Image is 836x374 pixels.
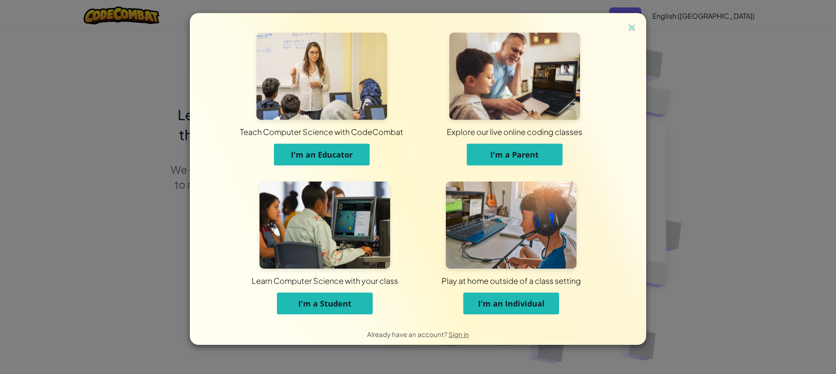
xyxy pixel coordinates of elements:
button: I'm an Educator [274,144,370,165]
button: I'm a Student [277,293,373,314]
img: For Students [260,182,390,269]
span: I'm a Student [298,298,351,309]
img: close icon [626,22,637,35]
img: For Parents [449,33,580,120]
a: Sign in [448,330,469,338]
span: I'm an Educator [291,149,353,160]
div: Play at home outside of a class setting [297,275,725,286]
div: Explore our live online coding classes [290,126,738,137]
span: I'm a Parent [490,149,539,160]
button: I'm a Parent [467,144,563,165]
img: For Educators [256,33,387,120]
span: I'm an Individual [478,298,545,309]
span: Already have an account? [367,330,448,338]
button: I'm an Individual [463,293,559,314]
img: For Individuals [446,182,576,269]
